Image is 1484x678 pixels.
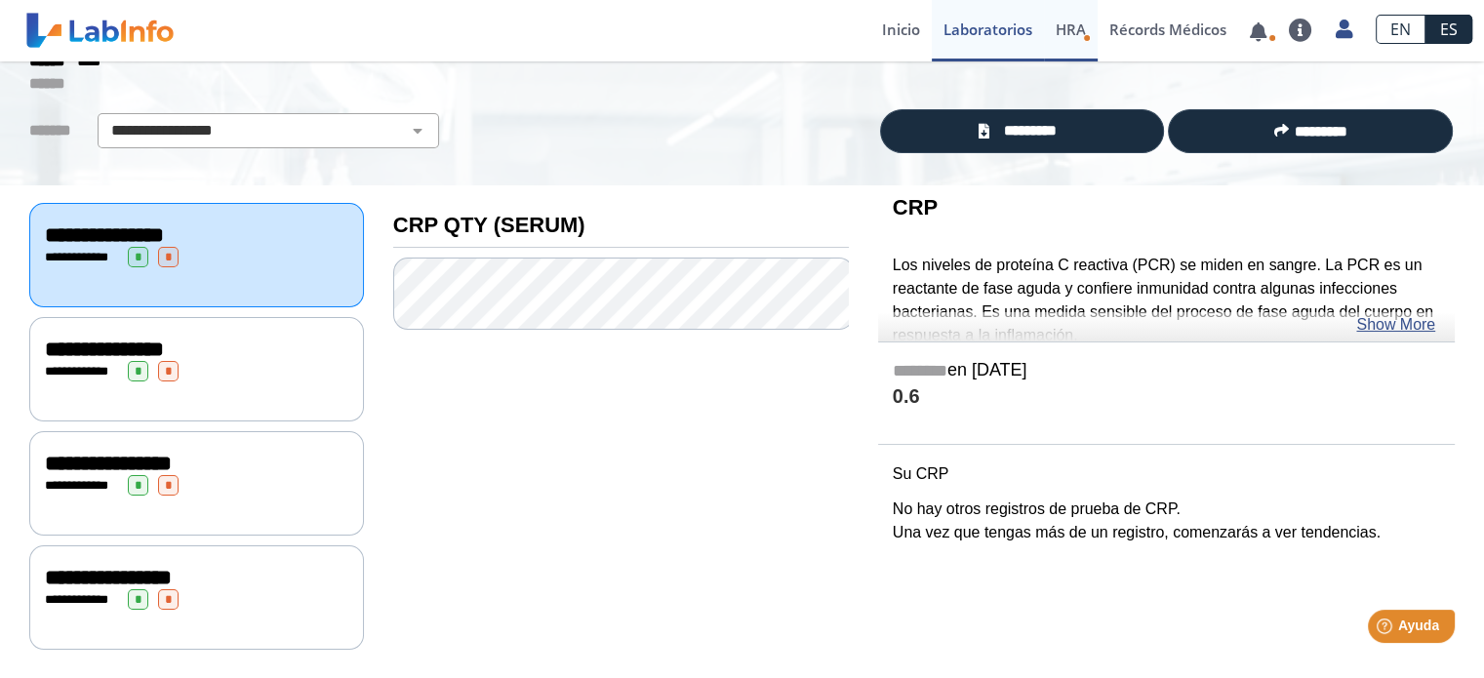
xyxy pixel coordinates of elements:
[1376,15,1425,44] a: EN
[893,385,1440,410] h4: 0.6
[1310,602,1463,657] iframe: Help widget launcher
[1425,15,1472,44] a: ES
[393,213,585,237] b: CRP QTY (SERUM)
[1056,20,1086,39] span: HRA
[893,498,1440,544] p: No hay otros registros de prueba de CRP. Una vez que tengas más de un registro, comenzarás a ver ...
[1356,313,1435,337] a: Show More
[893,254,1440,347] p: Los niveles de proteína C reactiva (PCR) se miden en sangre. La PCR es un reactante de fase aguda...
[893,360,1440,382] h5: en [DATE]
[893,462,1440,486] p: Su CRP
[893,195,938,219] b: CRP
